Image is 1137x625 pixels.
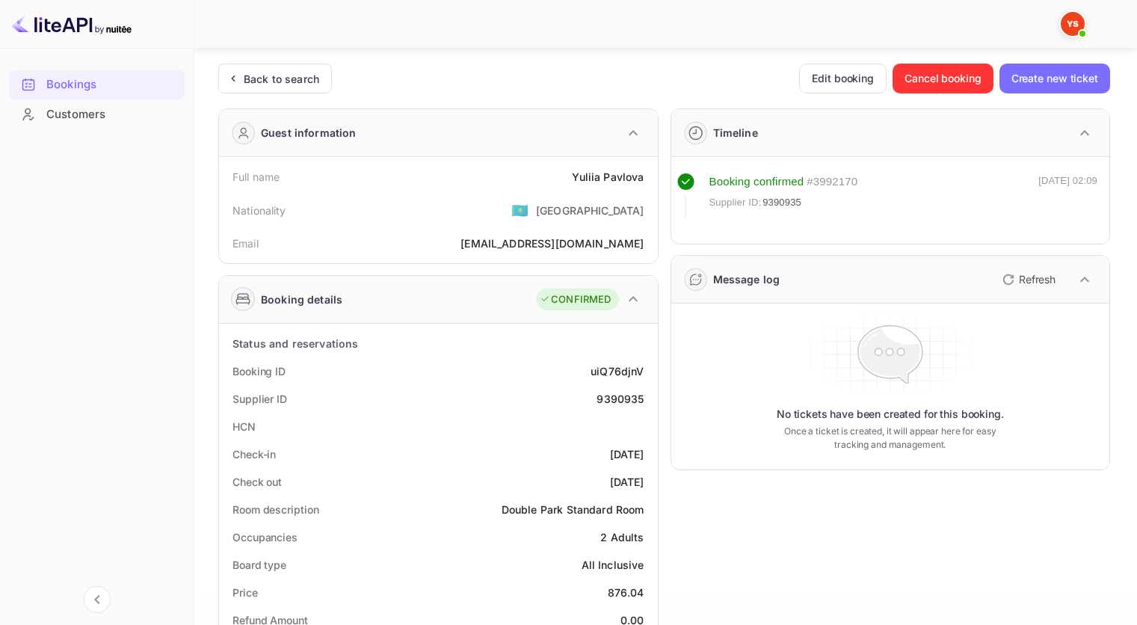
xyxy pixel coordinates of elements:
div: Guest information [261,125,357,141]
button: Cancel booking [893,64,993,93]
div: 9390935 [597,391,644,407]
img: Yandex Support [1061,12,1085,36]
div: Back to search [244,71,319,87]
div: All Inclusive [582,557,644,573]
a: Customers [9,100,185,128]
p: Once a ticket is created, it will appear here for easy tracking and management. [773,425,1008,452]
div: Nationality [232,203,286,218]
div: Timeline [713,125,758,141]
div: [GEOGRAPHIC_DATA] [536,203,644,218]
span: 9390935 [762,195,801,210]
div: [DATE] 02:09 [1038,173,1097,217]
div: Booking confirmed [709,173,804,191]
button: Refresh [993,268,1061,292]
p: No tickets have been created for this booking. [777,407,1004,422]
div: Full name [232,169,280,185]
div: Booking details [261,292,342,307]
div: uiQ76djnV [591,363,644,379]
div: # 3992170 [807,173,857,191]
div: Message log [713,271,780,287]
button: Collapse navigation [84,586,111,613]
div: Price [232,585,258,600]
div: Booking ID [232,363,286,379]
div: [DATE] [610,446,644,462]
button: Edit booking [799,64,887,93]
span: United States [511,197,529,224]
div: Customers [9,100,185,129]
div: Yuliia Pavlova [572,169,644,185]
div: Supplier ID [232,391,287,407]
span: Supplier ID: [709,195,762,210]
div: HCN [232,419,256,434]
div: Status and reservations [232,336,358,351]
div: Email [232,235,259,251]
div: Room description [232,502,318,517]
div: [DATE] [610,474,644,490]
button: Create new ticket [999,64,1110,93]
div: Customers [46,106,177,123]
div: Check-in [232,446,276,462]
div: Board type [232,557,286,573]
div: Occupancies [232,529,298,545]
div: Check out [232,474,282,490]
div: Double Park Standard Room [502,502,644,517]
p: Refresh [1019,271,1056,287]
div: Bookings [46,76,177,93]
div: 876.04 [608,585,644,600]
img: LiteAPI logo [12,12,132,36]
div: 2 Adults [600,529,644,545]
div: Bookings [9,70,185,99]
a: Bookings [9,70,185,98]
div: [EMAIL_ADDRESS][DOMAIN_NAME] [460,235,644,251]
div: CONFIRMED [540,292,611,307]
